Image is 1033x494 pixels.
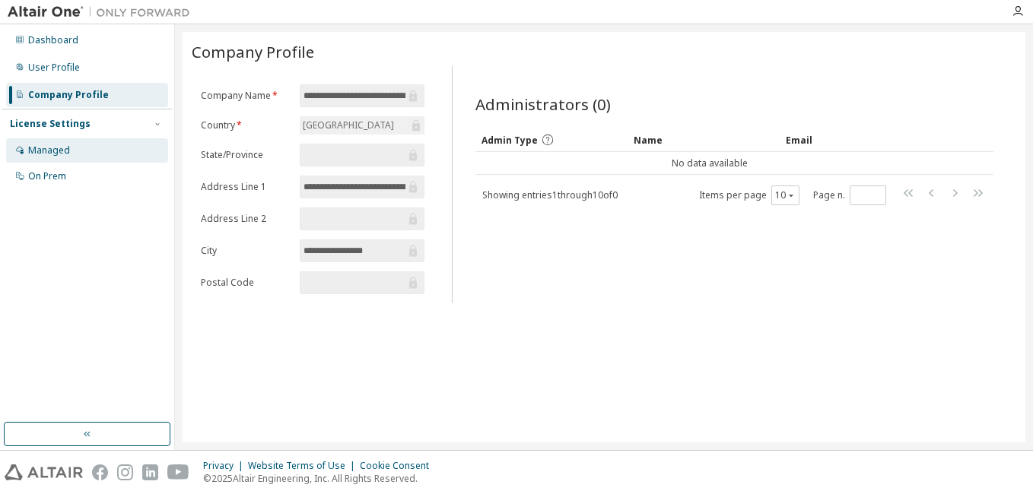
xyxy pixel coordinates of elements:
div: Dashboard [28,34,78,46]
div: Company Profile [28,89,109,101]
img: altair_logo.svg [5,464,83,480]
img: Altair One [8,5,198,20]
img: youtube.svg [167,464,189,480]
label: Address Line 1 [201,181,291,193]
div: Email [786,128,863,152]
div: [GEOGRAPHIC_DATA] [300,117,396,134]
label: State/Province [201,149,291,161]
div: Privacy [203,460,248,472]
label: Country [201,119,291,131]
div: Cookie Consent [360,460,438,472]
div: License Settings [10,118,91,130]
div: On Prem [28,170,66,182]
img: instagram.svg [117,464,133,480]
img: linkedin.svg [142,464,158,480]
div: Website Terms of Use [248,460,360,472]
label: City [201,245,291,257]
p: © 2025 Altair Engineering, Inc. All Rights Reserved. [203,472,438,485]
span: Items per page [699,185,799,205]
span: Page n. [813,185,886,205]
span: Administrators (0) [475,93,611,115]
td: No data available [475,152,945,175]
span: Showing entries 1 through 10 of 0 [482,188,618,201]
div: User Profile [28,62,80,74]
span: Company Profile [192,41,314,62]
div: [GEOGRAPHIC_DATA] [300,116,424,135]
div: Managed [28,144,70,157]
label: Postal Code [201,277,291,289]
label: Address Line 2 [201,213,291,225]
span: Admin Type [482,134,538,147]
button: 10 [775,189,796,201]
label: Company Name [201,90,291,102]
div: Name [634,128,774,152]
img: facebook.svg [92,464,108,480]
